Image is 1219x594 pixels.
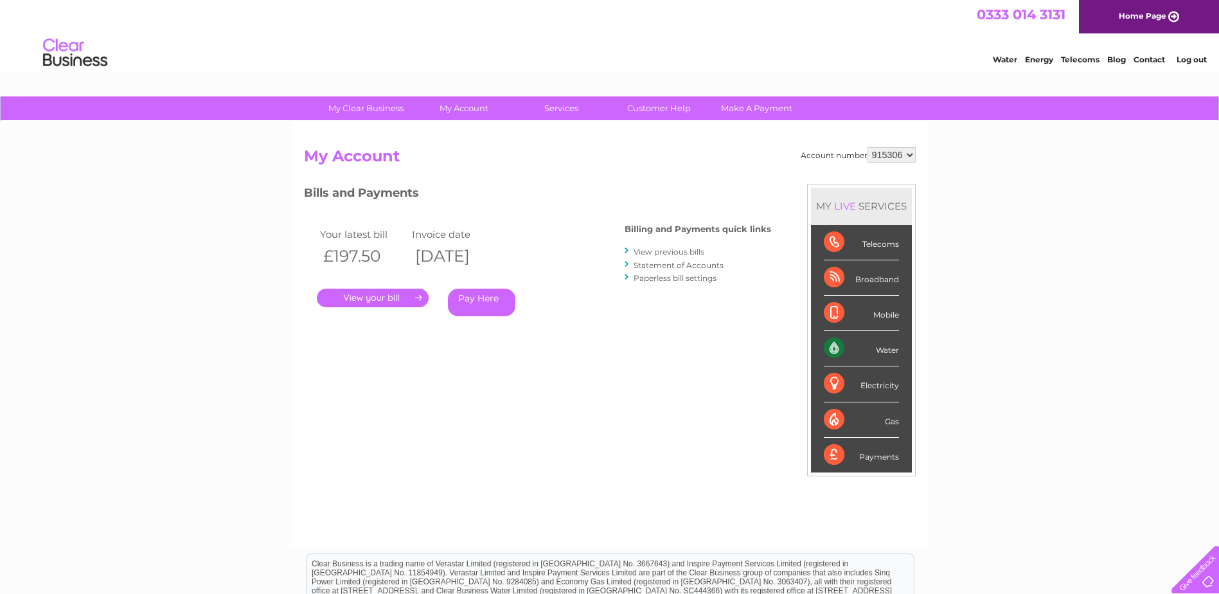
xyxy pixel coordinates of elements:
[1177,55,1207,64] a: Log out
[634,273,716,283] a: Paperless bill settings
[409,243,501,269] th: [DATE]
[606,96,712,120] a: Customer Help
[307,7,914,62] div: Clear Business is a trading name of Verastar Limited (registered in [GEOGRAPHIC_DATA] No. 3667643...
[1107,55,1126,64] a: Blog
[824,402,899,438] div: Gas
[317,226,409,243] td: Your latest bill
[993,55,1017,64] a: Water
[824,366,899,402] div: Electricity
[1025,55,1053,64] a: Energy
[313,96,419,120] a: My Clear Business
[411,96,517,120] a: My Account
[317,243,409,269] th: £197.50
[704,96,810,120] a: Make A Payment
[409,226,501,243] td: Invoice date
[824,438,899,473] div: Payments
[304,184,771,206] h3: Bills and Payments
[832,200,859,212] div: LIVE
[317,289,429,307] a: .
[977,6,1065,22] a: 0333 014 3131
[625,224,771,234] h4: Billing and Payments quick links
[1134,55,1165,64] a: Contact
[448,289,515,316] a: Pay Here
[1061,55,1099,64] a: Telecoms
[634,247,704,256] a: View previous bills
[508,96,614,120] a: Services
[824,260,899,296] div: Broadband
[634,260,724,270] a: Statement of Accounts
[824,225,899,260] div: Telecoms
[811,188,912,224] div: MY SERVICES
[801,147,916,163] div: Account number
[824,331,899,366] div: Water
[42,33,108,73] img: logo.png
[304,147,916,172] h2: My Account
[824,296,899,331] div: Mobile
